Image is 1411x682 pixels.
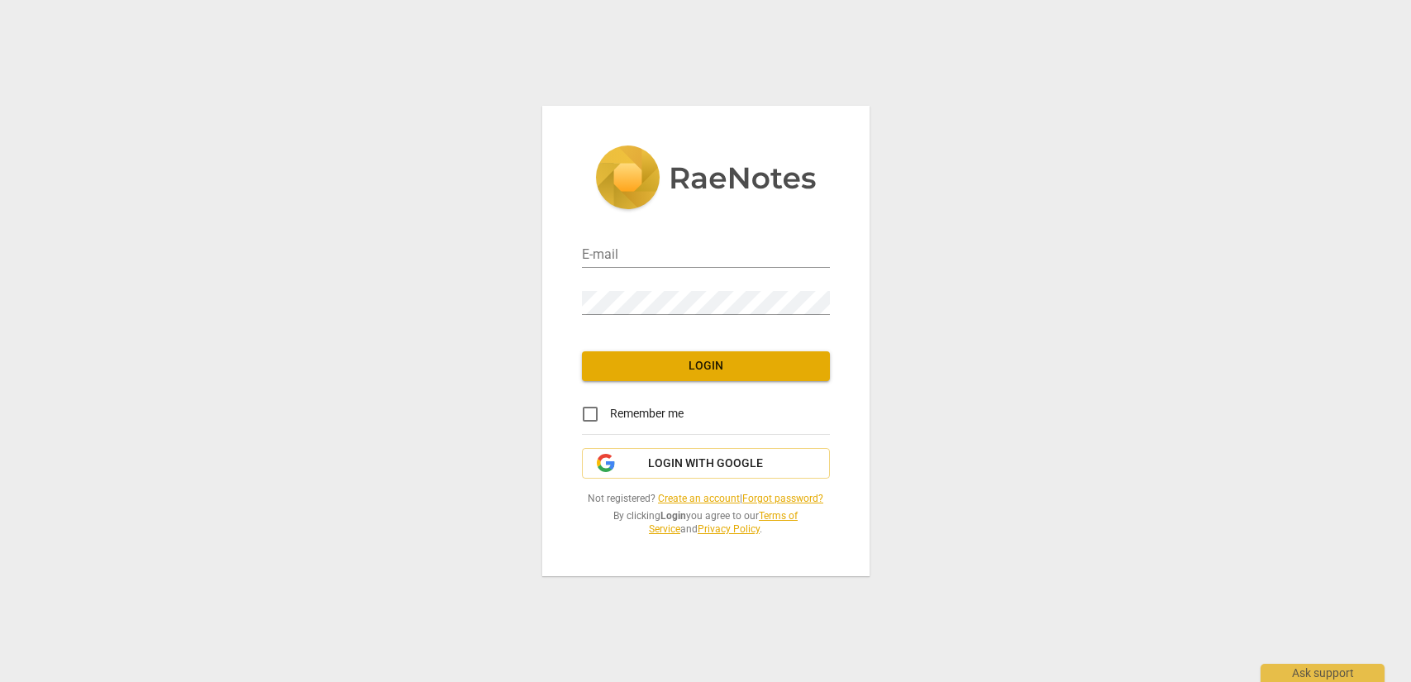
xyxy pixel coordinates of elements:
[1261,664,1385,682] div: Ask support
[698,523,760,535] a: Privacy Policy
[660,510,686,522] b: Login
[582,448,830,479] button: Login with Google
[658,493,740,504] a: Create an account
[595,145,817,213] img: 5ac2273c67554f335776073100b6d88f.svg
[610,405,684,422] span: Remember me
[648,455,763,472] span: Login with Google
[742,493,823,504] a: Forgot password?
[582,509,830,537] span: By clicking you agree to our and .
[582,492,830,506] span: Not registered? |
[595,358,817,374] span: Login
[582,351,830,381] button: Login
